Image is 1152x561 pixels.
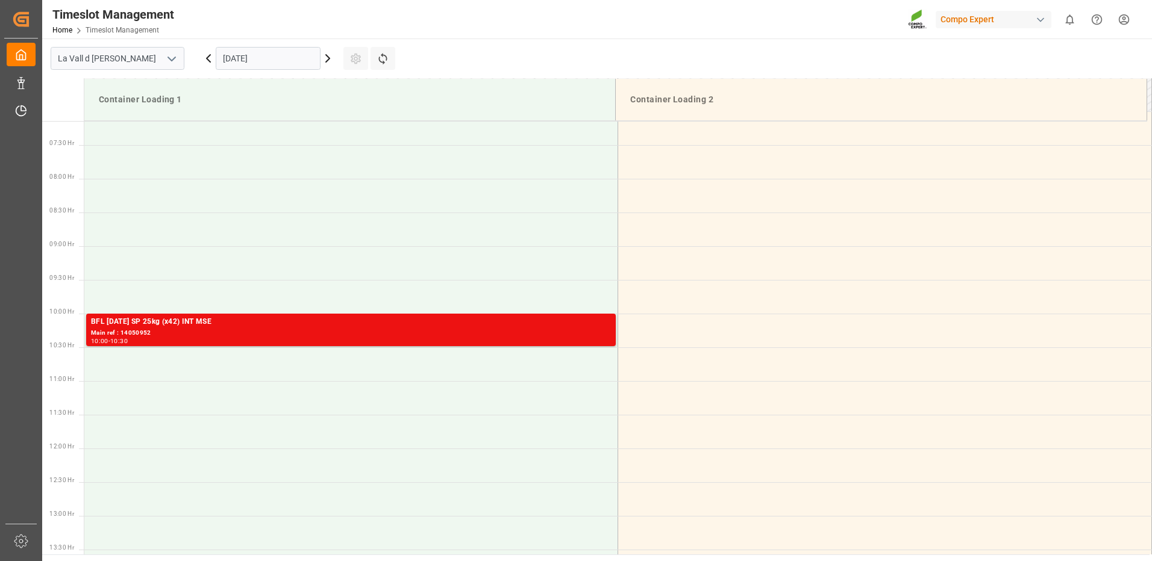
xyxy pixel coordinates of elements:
span: 09:30 Hr [49,274,74,281]
div: 10:30 [110,338,128,344]
span: 09:00 Hr [49,241,74,247]
div: Container Loading 1 [94,88,606,111]
input: DD.MM.YYYY [216,47,321,70]
div: - [108,338,110,344]
a: Home [52,26,72,34]
span: 11:00 Hr [49,376,74,382]
div: BFL [DATE] SP 25kg (x42) INT MSE [91,316,611,328]
span: 12:00 Hr [49,443,74,450]
button: show 0 new notifications [1056,6,1083,33]
span: 13:30 Hr [49,544,74,551]
span: 08:30 Hr [49,207,74,214]
span: 10:30 Hr [49,342,74,349]
span: 10:00 Hr [49,308,74,315]
button: Help Center [1083,6,1110,33]
span: 08:00 Hr [49,173,74,180]
span: 13:00 Hr [49,510,74,517]
button: Compo Expert [936,8,1056,31]
div: 10:00 [91,338,108,344]
input: Type to search/select [51,47,184,70]
div: Timeslot Management [52,5,174,23]
div: Container Loading 2 [625,88,1137,111]
div: Main ref : 14050952 [91,328,611,338]
span: 07:30 Hr [49,140,74,146]
button: open menu [162,49,180,68]
img: Screenshot%202023-09-29%20at%2010.02.21.png_1712312052.png [908,9,927,30]
span: 11:30 Hr [49,409,74,416]
span: 12:30 Hr [49,477,74,483]
div: Compo Expert [936,11,1051,28]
